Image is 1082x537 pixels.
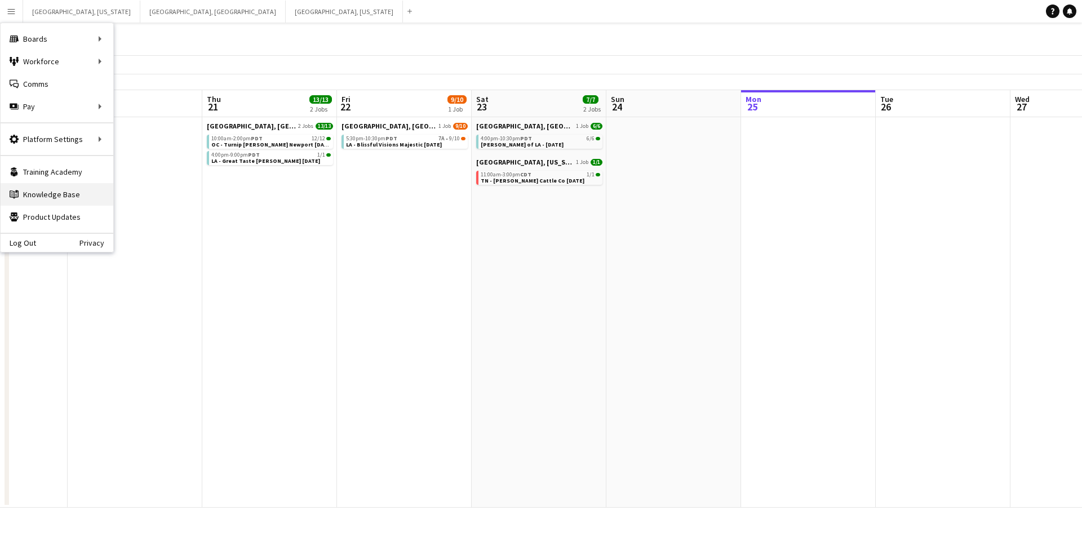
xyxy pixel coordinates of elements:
[576,123,588,130] span: 1 Job
[248,151,260,158] span: PDT
[211,136,263,141] span: 10:00am-2:00pm
[476,158,602,187] div: [GEOGRAPHIC_DATA], [US_STATE]1 Job1/111:00am-3:00pmCDT1/1TN - [PERSON_NAME] Cattle Co [DATE]
[211,135,331,148] a: 10:00am-2:00pmPDT12/12OC - Turnip [PERSON_NAME] Newport [DATE]
[309,95,332,104] span: 13/13
[211,157,320,165] span: LA - Great Taste Ellison 8.21.25
[481,177,584,184] span: TN - Semler Cattle Co 8.23.25
[326,153,331,157] span: 1/1
[385,135,397,142] span: PDT
[342,122,468,130] a: [GEOGRAPHIC_DATA], [GEOGRAPHIC_DATA]1 Job9/10
[1013,100,1030,113] span: 27
[346,135,465,148] a: 5:30pm-10:30pmPDT7A•9/10LA - Blissful Visions Majestic [DATE]
[340,100,351,113] span: 22
[449,136,460,141] span: 9/10
[447,95,467,104] span: 9/10
[587,172,595,177] span: 1/1
[611,94,624,104] span: Sun
[1,95,113,118] div: Pay
[1,183,113,206] a: Knowledge Base
[346,136,397,141] span: 5:30pm-10:30pm
[317,152,325,158] span: 1/1
[1,73,113,95] a: Comms
[438,123,451,130] span: 1 Job
[207,94,221,104] span: Thu
[342,122,468,151] div: [GEOGRAPHIC_DATA], [GEOGRAPHIC_DATA]1 Job9/105:30pm-10:30pmPDT7A•9/10LA - Blissful Visions Majest...
[481,136,532,141] span: 4:00pm-10:30pm
[205,100,221,113] span: 21
[476,94,489,104] span: Sat
[576,159,588,166] span: 1 Job
[1,238,36,247] a: Log Out
[461,137,465,140] span: 9/10
[520,171,531,178] span: CDT
[342,94,351,104] span: Fri
[1,28,113,50] div: Boards
[476,122,574,130] span: Los Angeles, CA
[596,137,600,140] span: 6/6
[298,123,313,130] span: 2 Jobs
[207,122,333,130] a: [GEOGRAPHIC_DATA], [GEOGRAPHIC_DATA]2 Jobs13/13
[481,135,600,148] a: 4:00pm-10:30pmPDT6/6[PERSON_NAME] of LA - [DATE]
[316,123,333,130] span: 13/13
[481,171,600,184] a: 11:00am-3:00pmCDT1/1TN - [PERSON_NAME] Cattle Co [DATE]
[476,122,602,158] div: [GEOGRAPHIC_DATA], [GEOGRAPHIC_DATA]1 Job6/64:00pm-10:30pmPDT6/6[PERSON_NAME] of LA - [DATE]
[438,136,445,141] span: 7A
[583,95,598,104] span: 7/7
[587,136,595,141] span: 6/6
[346,136,465,141] div: •
[879,100,893,113] span: 26
[609,100,624,113] span: 24
[591,123,602,130] span: 6/6
[476,158,602,166] a: [GEOGRAPHIC_DATA], [US_STATE]1 Job1/1
[448,105,466,113] div: 1 Job
[481,141,564,148] span: LA - Ebell of LA - 8.23.25
[1015,94,1030,104] span: Wed
[591,159,602,166] span: 1/1
[79,238,113,247] a: Privacy
[746,94,761,104] span: Mon
[475,100,489,113] span: 23
[476,158,574,166] span: Nashville, Tennessee
[207,122,296,130] span: Los Angeles, CA
[1,128,113,150] div: Platform Settings
[251,135,263,142] span: PDT
[476,122,602,130] a: [GEOGRAPHIC_DATA], [GEOGRAPHIC_DATA]1 Job6/6
[1,161,113,183] a: Training Academy
[207,122,333,167] div: [GEOGRAPHIC_DATA], [GEOGRAPHIC_DATA]2 Jobs13/1310:00am-2:00pmPDT12/12OC - Turnip [PERSON_NAME] Ne...
[481,172,531,177] span: 11:00am-3:00pm
[326,137,331,140] span: 12/12
[23,1,140,23] button: [GEOGRAPHIC_DATA], [US_STATE]
[140,1,286,23] button: [GEOGRAPHIC_DATA], [GEOGRAPHIC_DATA]
[211,141,332,148] span: OC - Turnip Hoag Newport 8.21.25
[744,100,761,113] span: 25
[520,135,532,142] span: PDT
[1,206,113,228] a: Product Updates
[596,173,600,176] span: 1/1
[211,152,260,158] span: 4:00pm-9:00pm
[880,94,893,104] span: Tue
[310,105,331,113] div: 2 Jobs
[346,141,442,148] span: LA - Blissful Visions Majestic 8.22.25
[312,136,325,141] span: 12/12
[1,50,113,73] div: Workforce
[342,122,436,130] span: Los Angeles, CA
[583,105,601,113] div: 2 Jobs
[453,123,468,130] span: 9/10
[211,151,331,164] a: 4:00pm-9:00pmPDT1/1LA - Great Taste [PERSON_NAME] [DATE]
[286,1,403,23] button: [GEOGRAPHIC_DATA], [US_STATE]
